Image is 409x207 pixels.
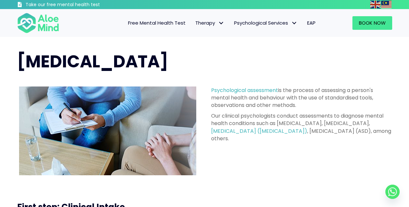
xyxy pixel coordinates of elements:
[307,19,316,26] span: EAP
[217,18,226,28] span: Therapy: submenu
[195,19,224,26] span: Therapy
[370,1,381,8] a: English
[211,86,392,109] p: is the process of assessing a person's mental health and behaviour with the use of standardised t...
[234,19,297,26] span: Psychological Services
[26,2,135,8] h3: Take our free mental health test
[381,1,392,8] a: Malay
[381,1,392,8] img: ms
[19,86,196,175] img: psychological assessment
[302,16,320,30] a: EAP
[211,112,392,142] p: Our clinical psychologists conduct assessments to diagnose mental health conditions such as [MEDI...
[17,2,135,9] a: Take our free mental health test
[229,16,302,30] a: Psychological ServicesPsychological Services: submenu
[123,16,190,30] a: Free Mental Health Test
[190,16,229,30] a: TherapyTherapy: submenu
[385,185,400,199] a: Whatsapp
[352,16,392,30] a: Book Now
[128,19,186,26] span: Free Mental Health Test
[211,86,278,94] a: Psychological assessment
[211,127,307,135] a: [MEDICAL_DATA] ([MEDICAL_DATA])
[68,16,320,30] nav: Menu
[290,18,299,28] span: Psychological Services: submenu
[17,12,59,34] img: Aloe mind Logo
[359,19,386,26] span: Book Now
[370,1,381,8] img: en
[17,50,168,73] span: [MEDICAL_DATA]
